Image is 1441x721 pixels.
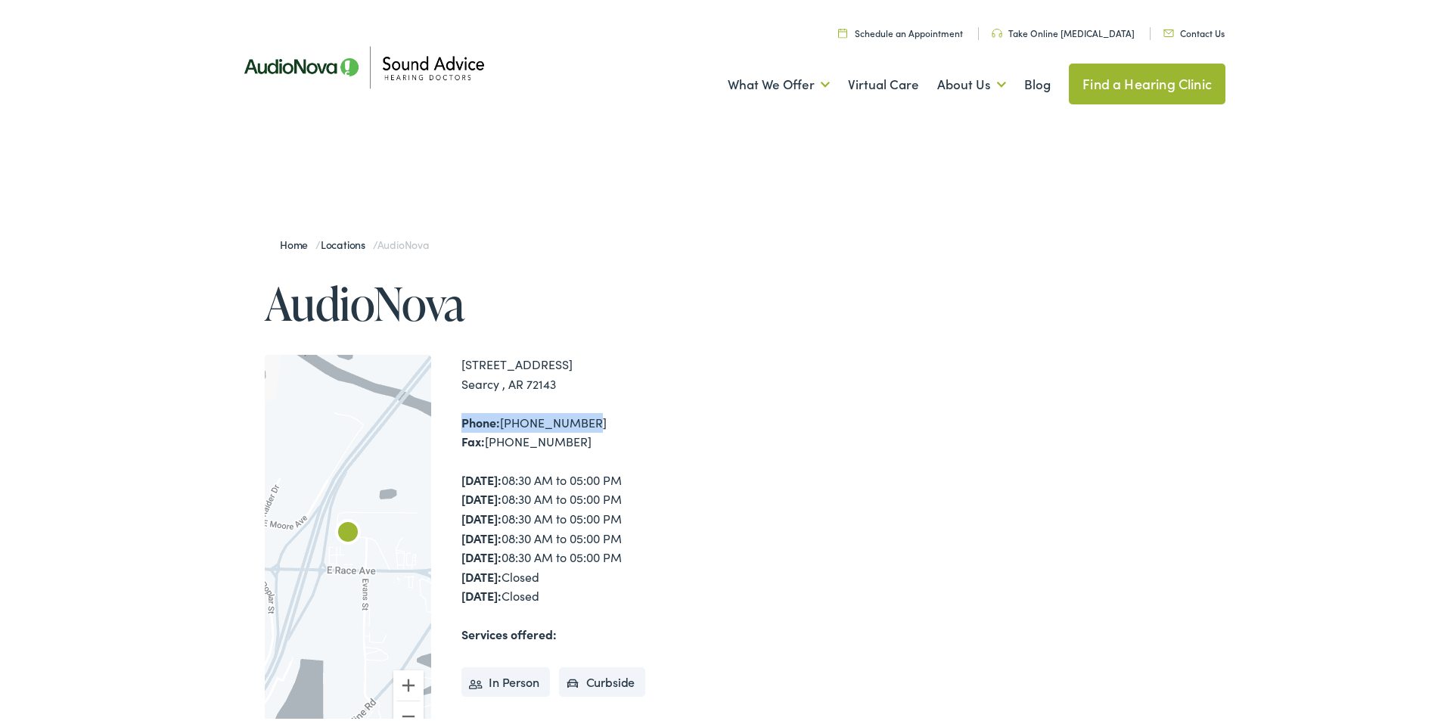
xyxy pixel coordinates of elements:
[461,468,726,603] div: 08:30 AM to 05:00 PM 08:30 AM to 05:00 PM 08:30 AM to 05:00 PM 08:30 AM to 05:00 PM 08:30 AM to 0...
[393,667,424,698] button: Zoom in
[461,430,485,446] strong: Fax:
[1163,23,1225,36] a: Contact Us
[461,468,502,485] strong: [DATE]:
[461,507,502,524] strong: [DATE]:
[992,23,1135,36] a: Take Online [MEDICAL_DATA]
[280,234,315,249] a: Home
[461,623,557,639] strong: Services offered:
[265,275,726,325] h1: AudioNova
[838,23,963,36] a: Schedule an Appointment
[937,54,1006,110] a: About Us
[1024,54,1051,110] a: Blog
[461,487,502,504] strong: [DATE]:
[1163,26,1174,34] img: Icon representing mail communication in a unique green color, indicative of contact or communicat...
[461,410,726,449] div: [PHONE_NUMBER] [PHONE_NUMBER]
[728,54,830,110] a: What We Offer
[461,584,502,601] strong: [DATE]:
[559,664,646,695] li: Curbside
[280,234,429,249] span: / /
[461,565,502,582] strong: [DATE]:
[321,234,373,249] a: Locations
[330,513,366,549] div: AudioNova
[848,54,919,110] a: Virtual Care
[461,527,502,543] strong: [DATE]:
[461,352,726,390] div: [STREET_ADDRESS] Searcy , AR 72143
[461,411,500,427] strong: Phone:
[992,26,1002,35] img: Headphone icon in a unique green color, suggesting audio-related services or features.
[461,664,550,695] li: In Person
[377,234,429,249] span: AudioNova
[461,545,502,562] strong: [DATE]:
[838,25,847,35] img: Calendar icon in a unique green color, symbolizing scheduling or date-related features.
[1069,61,1225,101] a: Find a Hearing Clinic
